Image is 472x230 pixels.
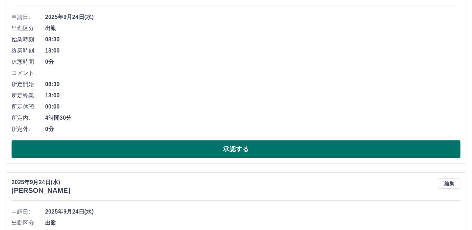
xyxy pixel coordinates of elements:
[12,69,45,77] span: コメント:
[12,13,45,21] span: 申請日:
[45,24,460,33] span: 出勤
[12,140,460,158] button: 承認する
[45,114,460,122] span: 4時間30分
[45,91,460,100] span: 13:00
[12,208,45,216] span: 申請日:
[12,125,45,133] span: 所定外:
[45,125,460,133] span: 0分
[12,58,45,66] span: 休憩時間:
[12,35,45,44] span: 始業時刻:
[12,47,45,55] span: 終業時刻:
[45,35,460,44] span: 08:30
[12,187,70,195] h3: [PERSON_NAME]
[45,219,460,227] span: 出勤
[12,114,45,122] span: 所定内:
[45,13,460,21] span: 2025年9月24日(水)
[438,178,460,189] button: 編集
[12,24,45,33] span: 出勤区分:
[12,103,45,111] span: 所定休憩:
[12,219,45,227] span: 出勤区分:
[45,58,460,66] span: 0分
[45,103,460,111] span: 00:00
[12,178,70,187] p: 2025年9月24日(水)
[45,80,460,89] span: 08:30
[12,91,45,100] span: 所定終業:
[45,208,460,216] span: 2025年9月24日(水)
[45,47,460,55] span: 13:00
[12,80,45,89] span: 所定開始:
